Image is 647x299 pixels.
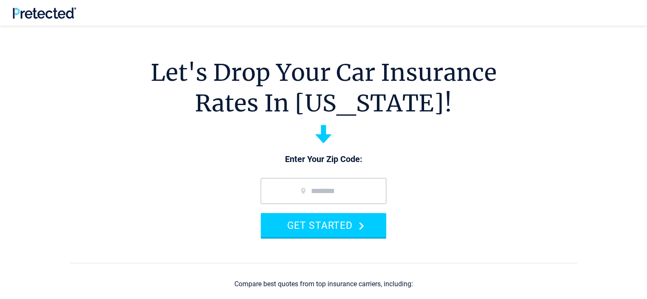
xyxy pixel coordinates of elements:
[261,213,386,237] button: GET STARTED
[151,57,497,119] h1: Let's Drop Your Car Insurance Rates In [US_STATE]!
[252,154,395,165] p: Enter Your Zip Code:
[261,178,386,204] input: zip code
[13,7,76,19] img: Pretected Logo
[234,280,413,288] div: Compare best quotes from top insurance carriers, including:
